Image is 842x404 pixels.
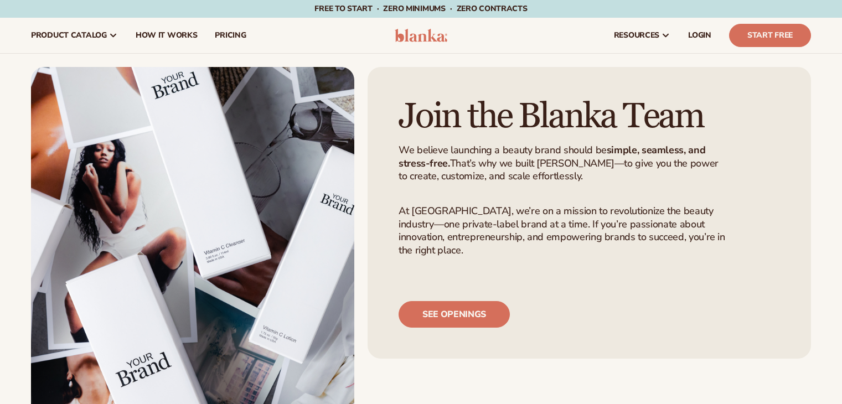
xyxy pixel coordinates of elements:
p: We believe launching a beauty brand should be That’s why we built [PERSON_NAME]—to give you the p... [399,144,729,183]
a: See openings [399,301,510,328]
img: logo [395,29,447,42]
a: LOGIN [679,18,720,53]
strong: simple, seamless, and stress-free. [399,143,705,169]
span: LOGIN [688,31,711,40]
a: resources [605,18,679,53]
a: How It Works [127,18,206,53]
a: pricing [206,18,255,53]
span: product catalog [31,31,107,40]
span: resources [614,31,659,40]
p: At [GEOGRAPHIC_DATA], we’re on a mission to revolutionize the beauty industry—one private-label b... [399,205,729,257]
span: pricing [215,31,246,40]
a: Start Free [729,24,811,47]
span: How It Works [136,31,198,40]
span: Free to start · ZERO minimums · ZERO contracts [314,3,527,14]
a: product catalog [22,18,127,53]
h1: Join the Blanka Team [399,98,735,135]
